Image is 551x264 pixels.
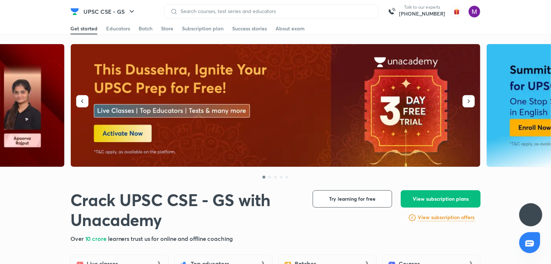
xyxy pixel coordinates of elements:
span: Over [70,235,85,242]
a: Batch [139,23,152,34]
p: Talk to our experts [399,4,445,10]
img: Company Logo [70,7,79,16]
a: Subscription plan [182,23,224,34]
button: Try learning for free [313,190,392,208]
div: Educators [106,25,130,32]
h6: View subscription offers [418,214,475,221]
a: View subscription offers [418,213,475,222]
a: Get started [70,23,97,34]
a: Educators [106,23,130,34]
div: About exam [275,25,305,32]
div: Subscription plan [182,25,224,32]
a: [PHONE_NUMBER] [399,10,445,17]
button: UPSC CSE - GS [79,4,140,19]
a: Store [161,23,173,34]
div: Success stories [232,25,267,32]
span: Try learning for free [329,195,376,203]
a: Success stories [232,23,267,34]
div: Batch [139,25,152,32]
div: Get started [70,25,97,32]
span: learners trust us for online and offline coaching [108,235,233,242]
span: 10 crore [85,235,108,242]
img: call-us [385,4,399,19]
h1: Crack UPSC CSE - GS with Unacademy [70,190,301,230]
a: About exam [275,23,305,34]
img: avatar [451,6,463,17]
button: View subscription plans [401,190,481,208]
img: Manoj Kumar [468,5,481,18]
input: Search courses, test series and educators [178,8,373,14]
span: View subscription plans [413,195,469,203]
div: Store [161,25,173,32]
